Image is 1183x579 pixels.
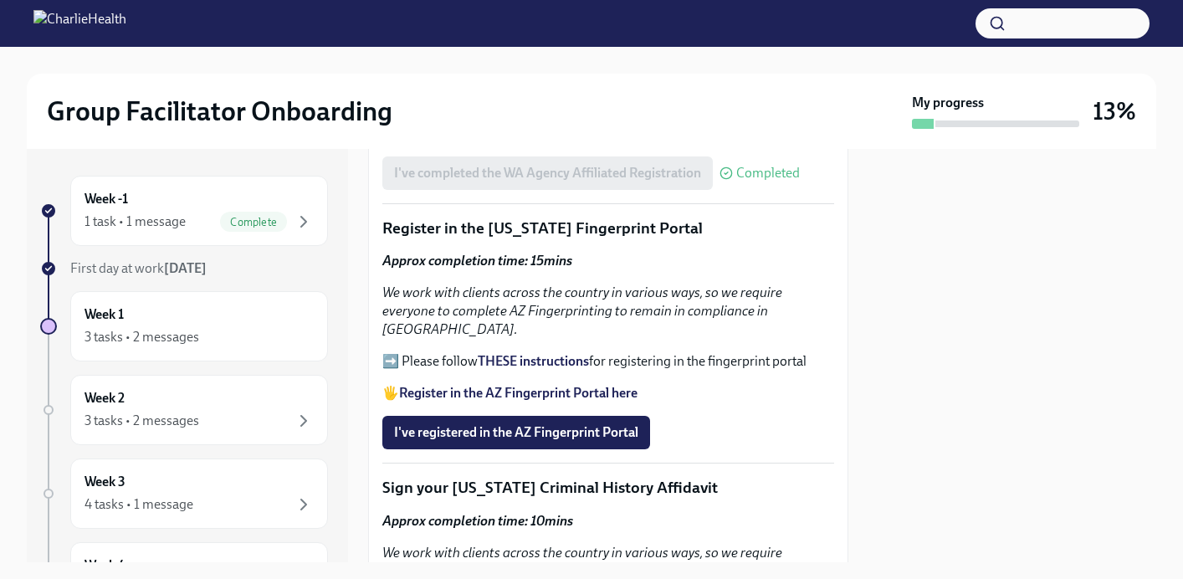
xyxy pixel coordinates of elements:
[47,95,392,128] h2: Group Facilitator Onboarding
[40,375,328,445] a: Week 23 tasks • 2 messages
[84,473,125,491] h6: Week 3
[382,218,834,239] p: Register in the [US_STATE] Fingerprint Portal
[164,260,207,276] strong: [DATE]
[84,305,124,324] h6: Week 1
[70,260,207,276] span: First day at work
[84,495,193,514] div: 4 tasks • 1 message
[382,352,834,371] p: ➡️ Please follow for registering in the fingerprint portal
[736,167,800,180] span: Completed
[220,216,287,228] span: Complete
[912,94,984,112] strong: My progress
[40,176,328,246] a: Week -11 task • 1 messageComplete
[84,328,199,346] div: 3 tasks • 2 messages
[478,353,589,369] a: THESE instructions
[33,10,126,37] img: CharlieHealth
[382,384,834,402] p: 🖐️
[84,412,199,430] div: 3 tasks • 2 messages
[40,291,328,361] a: Week 13 tasks • 2 messages
[382,284,782,337] em: We work with clients across the country in various ways, so we require everyone to complete AZ Fi...
[1093,96,1136,126] h3: 13%
[84,556,125,575] h6: Week 4
[399,385,638,401] a: Register in the AZ Fingerprint Portal here
[40,259,328,278] a: First day at work[DATE]
[382,416,650,449] button: I've registered in the AZ Fingerprint Portal
[394,424,638,441] span: I've registered in the AZ Fingerprint Portal
[382,253,572,269] strong: Approx completion time: 15mins
[84,213,186,231] div: 1 task • 1 message
[84,389,125,407] h6: Week 2
[382,513,573,529] strong: Approx completion time: 10mins
[40,459,328,529] a: Week 34 tasks • 1 message
[382,477,834,499] p: Sign your [US_STATE] Criminal History Affidavit
[84,190,128,208] h6: Week -1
